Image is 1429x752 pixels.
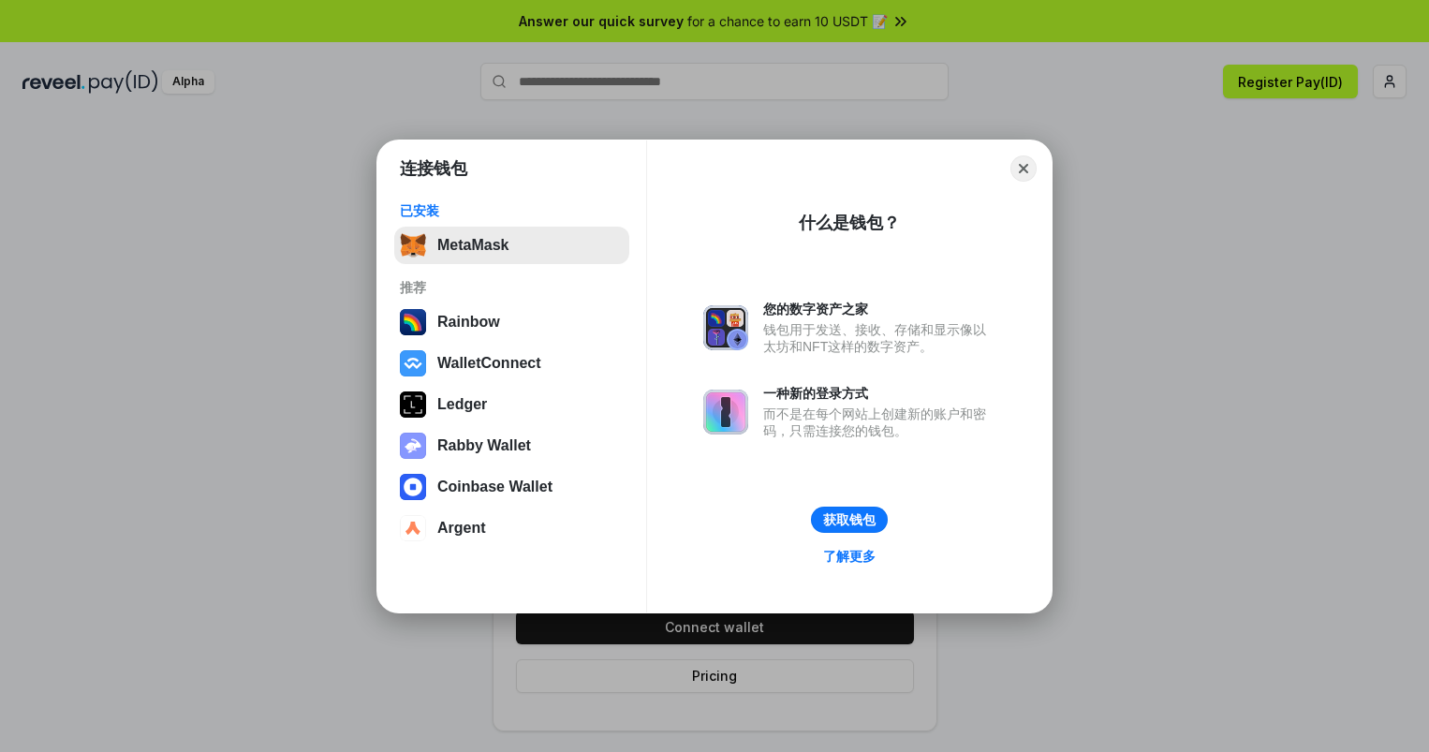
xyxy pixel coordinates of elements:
img: svg+xml,%3Csvg%20width%3D%2228%22%20height%3D%2228%22%20viewBox%3D%220%200%2028%2028%22%20fill%3D... [400,474,426,500]
div: 什么是钱包？ [799,212,900,234]
div: 一种新的登录方式 [763,385,995,402]
img: svg+xml,%3Csvg%20fill%3D%22none%22%20height%3D%2233%22%20viewBox%3D%220%200%2035%2033%22%20width%... [400,232,426,258]
button: Rabby Wallet [394,427,629,464]
button: Ledger [394,386,629,423]
a: 了解更多 [812,544,887,568]
button: Rainbow [394,303,629,341]
button: Coinbase Wallet [394,468,629,506]
h1: 连接钱包 [400,157,467,180]
button: Argent [394,509,629,547]
img: svg+xml,%3Csvg%20xmlns%3D%22http%3A%2F%2Fwww.w3.org%2F2000%2Fsvg%22%20fill%3D%22none%22%20viewBox... [400,433,426,459]
div: 获取钱包 [823,511,876,528]
button: MetaMask [394,227,629,264]
img: svg+xml,%3Csvg%20width%3D%2228%22%20height%3D%2228%22%20viewBox%3D%220%200%2028%2028%22%20fill%3D... [400,350,426,376]
div: 您的数字资产之家 [763,301,995,317]
img: svg+xml,%3Csvg%20xmlns%3D%22http%3A%2F%2Fwww.w3.org%2F2000%2Fsvg%22%20fill%3D%22none%22%20viewBox... [703,305,748,350]
button: WalletConnect [394,345,629,382]
img: svg+xml,%3Csvg%20xmlns%3D%22http%3A%2F%2Fwww.w3.org%2F2000%2Fsvg%22%20fill%3D%22none%22%20viewBox... [703,390,748,435]
div: Argent [437,520,486,537]
div: Rainbow [437,314,500,331]
div: 已安装 [400,202,624,219]
div: 了解更多 [823,548,876,565]
div: MetaMask [437,237,508,254]
div: WalletConnect [437,355,541,372]
img: svg+xml,%3Csvg%20width%3D%2228%22%20height%3D%2228%22%20viewBox%3D%220%200%2028%2028%22%20fill%3D... [400,515,426,541]
div: Rabby Wallet [437,437,531,454]
button: Close [1010,155,1037,182]
div: 钱包用于发送、接收、存储和显示像以太坊和NFT这样的数字资产。 [763,321,995,355]
button: 获取钱包 [811,507,888,533]
div: 而不是在每个网站上创建新的账户和密码，只需连接您的钱包。 [763,405,995,439]
div: Ledger [437,396,487,413]
div: 推荐 [400,279,624,296]
div: Coinbase Wallet [437,479,552,495]
img: svg+xml,%3Csvg%20xmlns%3D%22http%3A%2F%2Fwww.w3.org%2F2000%2Fsvg%22%20width%3D%2228%22%20height%3... [400,391,426,418]
img: svg+xml,%3Csvg%20width%3D%22120%22%20height%3D%22120%22%20viewBox%3D%220%200%20120%20120%22%20fil... [400,309,426,335]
